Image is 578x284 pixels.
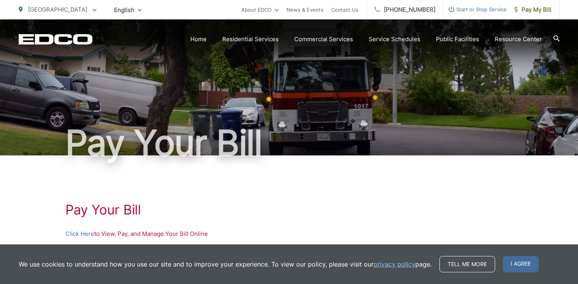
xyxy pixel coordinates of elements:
[495,35,542,44] a: Resource Center
[286,5,323,14] a: News & Events
[369,35,420,44] a: Service Schedules
[19,260,432,269] p: We use cookies to understand how you use our site and to improve your experience. To view our pol...
[108,3,148,17] span: English
[241,5,279,14] a: About EDCO
[65,229,513,239] p: to View, Pay, and Manage Your Bill Online
[65,229,94,239] a: Click Here
[65,202,513,218] h1: Pay Your Bill
[294,35,353,44] a: Commercial Services
[439,256,495,272] a: Tell me more
[222,35,279,44] a: Residential Services
[19,124,560,162] h1: Pay Your Bill
[503,256,539,272] span: I agree
[331,5,358,14] a: Contact Us
[436,35,479,44] a: Public Facilities
[28,6,87,13] span: [GEOGRAPHIC_DATA]
[19,34,93,45] a: EDCD logo. Return to the homepage.
[374,260,415,269] a: privacy policy
[190,35,207,44] a: Home
[515,5,552,14] span: Pay My Bill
